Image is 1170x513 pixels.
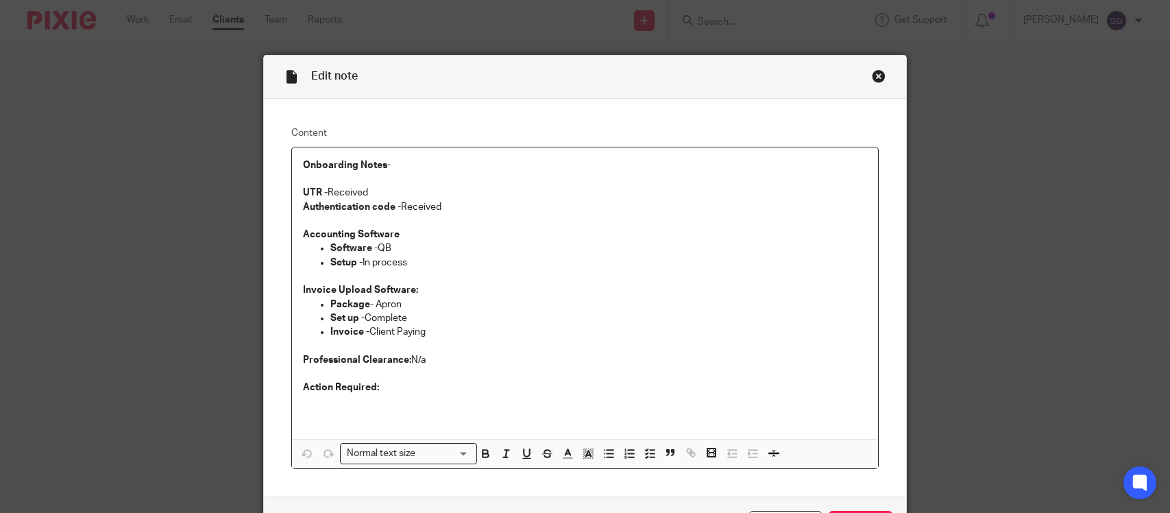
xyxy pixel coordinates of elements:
[303,200,867,214] p: Received
[311,71,358,82] span: Edit note
[330,311,867,325] p: Complete
[303,355,411,365] strong: Professional Clearance:
[303,230,400,239] strong: Accounting Software
[330,256,867,270] p: In process
[419,446,469,461] input: Search for option
[303,353,867,367] p: N/a
[330,298,867,311] p: - Apron
[303,285,418,295] strong: Invoice Upload Software:
[303,202,401,212] strong: Authentication code -
[330,241,867,255] p: QB
[291,126,879,140] label: Content
[330,258,363,267] strong: Setup -
[303,186,867,200] p: Received
[330,243,378,253] strong: Software -
[330,300,370,309] strong: Package
[872,69,886,83] div: Close this dialog window
[330,313,365,323] strong: Set up -
[340,443,477,464] div: Search for option
[303,188,328,198] strong: UTR -
[343,446,418,461] span: Normal text size
[330,327,369,337] strong: Invoice -
[330,325,867,339] p: Client Paying
[303,383,379,392] strong: Action Required:
[303,160,391,170] strong: Onboarding Notes-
